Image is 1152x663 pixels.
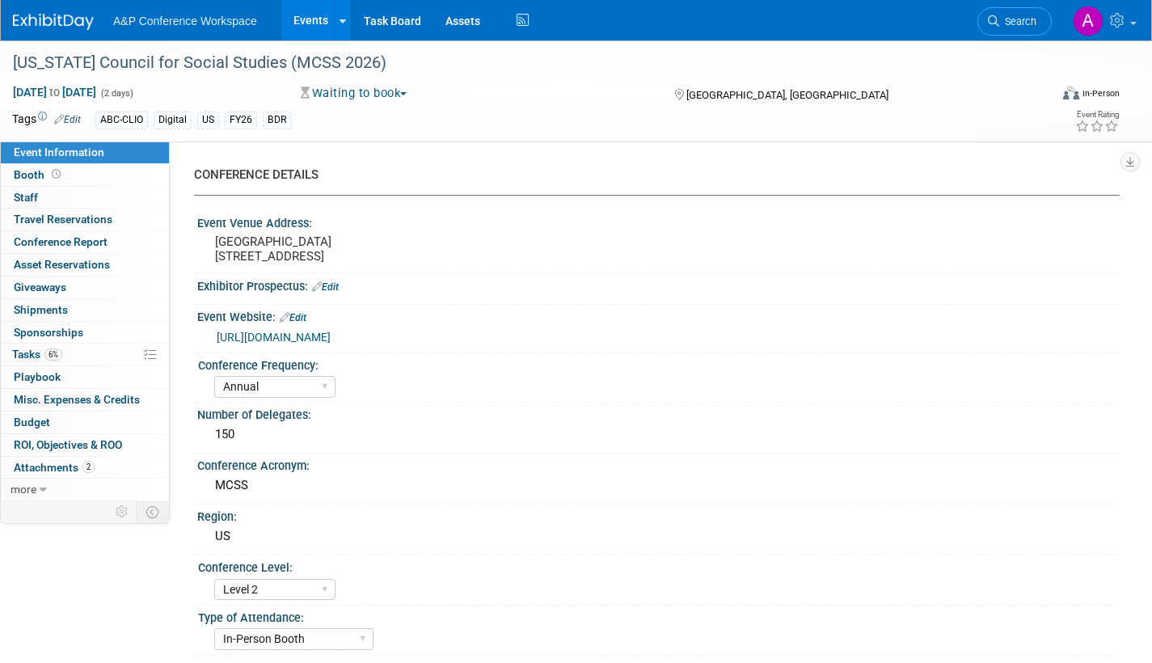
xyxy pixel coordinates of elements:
[209,473,1108,498] div: MCSS
[194,167,1108,184] div: CONFERENCE DETAILS
[137,501,170,522] td: Toggle Event Tabs
[198,606,1112,626] div: Type of Attendance:
[154,112,192,129] div: Digital
[215,234,563,264] pre: [GEOGRAPHIC_DATA] [STREET_ADDRESS]
[1,141,169,163] a: Event Information
[1,164,169,186] a: Booth
[49,168,64,180] span: Booth not reserved yet
[1,479,169,500] a: more
[280,312,306,323] a: Edit
[197,112,219,129] div: US
[197,211,1120,231] div: Event Venue Address:
[95,112,148,129] div: ABC-CLIO
[197,305,1120,326] div: Event Website:
[14,213,112,226] span: Travel Reservations
[14,326,83,339] span: Sponsorships
[1073,6,1103,36] img: Amanda Oney
[209,422,1108,447] div: 150
[14,235,108,248] span: Conference Report
[14,438,122,451] span: ROI, Objectives & ROO
[1,344,169,365] a: Tasks6%
[14,168,64,181] span: Booth
[1,231,169,253] a: Conference Report
[217,331,331,344] a: [URL][DOMAIN_NAME]
[13,14,94,30] img: ExhibitDay
[82,461,95,473] span: 2
[197,454,1120,474] div: Conference Acronym:
[312,281,339,293] a: Edit
[14,281,66,293] span: Giveaways
[14,146,104,158] span: Event Information
[1,366,169,388] a: Playbook
[263,112,292,129] div: BDR
[1063,87,1079,99] img: Format-Inperson.png
[11,483,36,496] span: more
[12,348,62,361] span: Tasks
[225,112,257,129] div: FY26
[1,412,169,433] a: Budget
[14,191,38,204] span: Staff
[1082,87,1120,99] div: In-Person
[7,49,1025,78] div: [US_STATE] Council for Social Studies (MCSS 2026)
[1,277,169,298] a: Giveaways
[198,555,1112,576] div: Conference Level:
[14,258,110,271] span: Asset Reservations
[12,85,97,99] span: [DATE] [DATE]
[999,15,1036,27] span: Search
[1,299,169,321] a: Shipments
[47,86,62,99] span: to
[99,88,133,99] span: (2 days)
[54,114,81,125] a: Edit
[14,416,50,429] span: Budget
[108,501,137,522] td: Personalize Event Tab Strip
[295,85,413,102] button: Waiting to book
[1,457,169,479] a: Attachments2
[1075,111,1119,119] div: Event Rating
[12,111,81,129] td: Tags
[209,524,1108,549] div: US
[686,89,888,101] span: [GEOGRAPHIC_DATA], [GEOGRAPHIC_DATA]
[14,303,68,316] span: Shipments
[198,353,1112,374] div: Conference Frequency:
[1,209,169,230] a: Travel Reservations
[44,348,62,361] span: 6%
[956,84,1120,108] div: Event Format
[1,434,169,456] a: ROI, Objectives & ROO
[14,370,61,383] span: Playbook
[977,7,1052,36] a: Search
[1,322,169,344] a: Sponsorships
[197,505,1120,525] div: Region:
[1,254,169,276] a: Asset Reservations
[1,187,169,209] a: Staff
[113,15,257,27] span: A&P Conference Workspace
[14,393,140,406] span: Misc. Expenses & Credits
[197,274,1120,295] div: Exhibitor Prospectus:
[14,461,95,474] span: Attachments
[1,389,169,411] a: Misc. Expenses & Credits
[197,403,1120,423] div: Number of Delegates:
